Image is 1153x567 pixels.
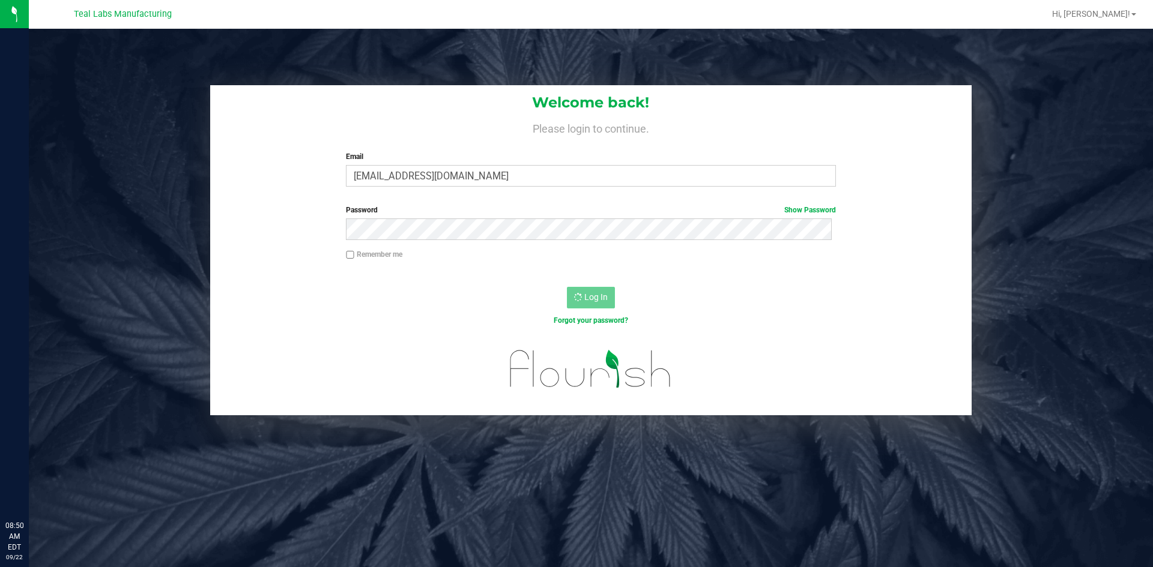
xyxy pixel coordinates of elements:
label: Remember me [346,249,402,260]
p: 08:50 AM EDT [5,520,23,553]
h1: Welcome back! [210,95,972,110]
span: Teal Labs Manufacturing [74,9,172,19]
a: Show Password [784,206,836,214]
span: Log In [584,292,608,302]
a: Forgot your password? [554,316,628,325]
img: flourish_logo.svg [495,338,686,400]
input: Remember me [346,251,354,259]
button: Log In [567,287,615,308]
label: Email [346,151,835,162]
span: Hi, [PERSON_NAME]! [1052,9,1130,19]
span: Password [346,206,378,214]
h4: Please login to continue. [210,120,972,134]
p: 09/22 [5,553,23,562]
